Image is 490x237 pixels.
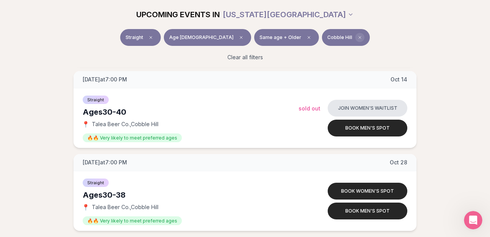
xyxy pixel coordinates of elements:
span: UPCOMING EVENTS IN [136,9,220,20]
button: Book women's spot [328,183,407,200]
span: Clear preference [304,33,314,42]
span: 🔥🔥 Very likely to meet preferred ages [83,216,182,225]
div: Ages 30-38 [83,190,299,200]
span: 📍 [83,121,89,127]
button: Cobble HillClear borough filter [322,29,370,46]
span: Oct 28 [390,159,407,166]
div: Ages 30-40 [83,107,299,117]
span: Age [DEMOGRAPHIC_DATA] [169,34,234,41]
span: Clear event type filter [146,33,155,42]
span: Talea Beer Co. , Cobble Hill [92,120,158,128]
button: Clear all filters [223,49,268,66]
span: Same age + Older [260,34,301,41]
span: 📍 [83,204,89,210]
button: StraightClear event type filter [120,29,161,46]
button: Book men's spot [328,120,407,136]
span: Clear borough filter [355,33,364,42]
iframe: Intercom live chat [464,211,482,229]
button: Same age + OlderClear preference [254,29,319,46]
span: Straight [83,96,109,104]
span: Straight [83,179,109,187]
span: [DATE] at 7:00 PM [83,159,127,166]
button: Book men's spot [328,203,407,219]
span: 🔥🔥 Very likely to meet preferred ages [83,133,182,142]
span: [DATE] at 7:00 PM [83,76,127,83]
button: Age [DEMOGRAPHIC_DATA]Clear age [164,29,251,46]
span: Oct 14 [390,76,407,83]
button: Join women's waitlist [328,100,407,117]
button: [US_STATE][GEOGRAPHIC_DATA] [223,6,354,23]
span: Cobble Hill [327,34,352,41]
span: Sold Out [299,105,320,112]
span: Clear age [237,33,246,42]
span: Straight [126,34,143,41]
span: Talea Beer Co. , Cobble Hill [92,203,158,211]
